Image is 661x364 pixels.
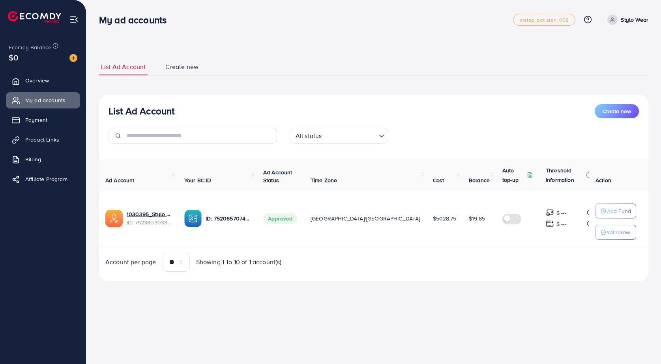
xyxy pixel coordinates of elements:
a: My ad accounts [6,92,80,108]
a: Product Links [6,132,80,147]
p: Stylo Wear [621,15,648,24]
span: All status [294,130,324,142]
span: Overview [25,77,49,84]
input: Search for option [324,129,375,142]
p: Withdraw [607,228,630,237]
img: menu [69,15,79,24]
a: Payment [6,112,80,128]
span: Create new [603,107,631,115]
p: Threshold information [546,166,584,185]
span: Create new [165,62,198,71]
button: Add Fund [595,203,636,218]
span: Balance [469,176,490,184]
span: My ad accounts [25,96,66,104]
a: Overview [6,73,80,88]
span: Account per page [105,258,156,267]
button: Withdraw [595,225,636,240]
span: Ad Account Status [263,168,292,184]
iframe: Chat [627,329,655,358]
div: Search for option [290,128,388,144]
img: ic-ads-acc.e4c84228.svg [105,210,123,227]
img: logo [8,11,61,23]
div: <span class='underline'>1030395_Stylo Wear_1751773316264</span></br>7523809039034122257 [127,210,172,226]
span: metap_pakistan_002 [520,17,569,22]
p: ID: 7520657074921996304 [206,214,251,223]
button: Create new [595,104,639,118]
p: Auto top-up [502,166,525,185]
span: List Ad Account [101,62,146,71]
span: Cost [433,176,444,184]
span: Ad Account [105,176,135,184]
span: $19.85 [469,215,485,222]
span: [GEOGRAPHIC_DATA]/[GEOGRAPHIC_DATA] [311,215,420,222]
p: $ --- [556,208,566,218]
span: Product Links [25,136,59,144]
span: Your BC ID [184,176,212,184]
span: Action [595,176,611,184]
h3: List Ad Account [109,105,174,117]
span: Showing 1 To 10 of 1 account(s) [196,258,282,267]
h3: My ad accounts [99,14,173,26]
span: $0 [9,52,18,63]
span: ID: 7523809039034122257 [127,218,172,226]
span: Affiliate Program [25,175,67,183]
a: Billing [6,151,80,167]
span: Ecomdy Balance [9,43,51,51]
img: top-up amount [546,209,554,217]
a: 1030395_Stylo Wear_1751773316264 [127,210,172,218]
span: Approved [263,213,297,224]
a: Affiliate Program [6,171,80,187]
a: Stylo Wear [604,15,648,25]
p: $ --- [556,219,566,229]
img: image [69,54,77,62]
p: Add Fund [607,206,631,216]
span: Billing [25,155,41,163]
img: top-up amount [546,220,554,228]
img: ic-ba-acc.ded83a64.svg [184,210,202,227]
a: metap_pakistan_002 [513,14,576,26]
span: $5028.75 [433,215,456,222]
span: Payment [25,116,47,124]
span: Time Zone [311,176,337,184]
